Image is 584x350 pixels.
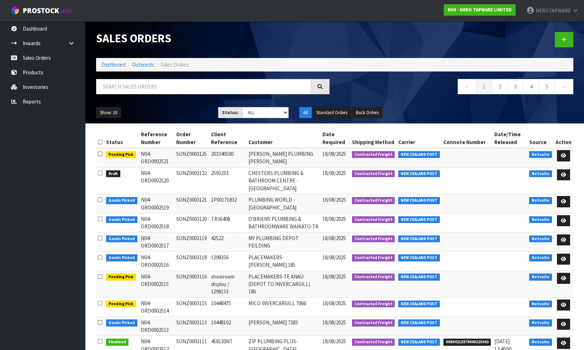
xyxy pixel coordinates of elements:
[536,7,571,14] span: NEROTAPWARE
[322,196,346,203] span: 18/08/2025
[529,235,552,243] span: Netsuite
[529,197,552,204] span: Netsuite
[139,297,174,317] td: N04-ORD0002514
[539,79,555,94] a: 5
[247,251,321,271] td: PLACEMAKERS-[PERSON_NAME] 185
[139,232,174,251] td: N04-ORD0002517
[11,6,20,15] img: cube-alt.png
[209,167,246,194] td: 2593233
[312,107,351,118] button: Standard Orders
[106,301,136,308] span: Pending Pick
[174,213,210,232] td: SONZ0003120
[398,235,440,243] span: NEW ZEALAND POST
[299,107,312,118] button: All
[529,254,552,261] span: Netsuite
[139,271,174,297] td: N04-ORD0002515
[398,319,440,327] span: NEW ZEALAND POST
[104,129,139,148] th: Status
[352,301,395,308] span: Contracted Freight
[554,79,573,94] a: →
[139,129,174,148] th: Reference Number
[352,197,395,204] span: Contracted Freight
[174,167,210,194] td: SONZ0003122
[247,167,321,194] td: CHESTERS PLUMBING & BATHROOM CENTRE - [GEOGRAPHIC_DATA]
[96,79,311,94] input: Search sales orders
[106,319,137,327] span: Goods Picked
[106,170,120,177] span: Draft
[139,317,174,336] td: N04-ORD0002513
[106,235,137,243] span: Goods Picked
[139,213,174,232] td: N04-ORD0002518
[174,129,210,148] th: Order Number
[529,301,552,308] span: Netsuite
[352,254,395,261] span: Contracted Freight
[106,216,137,223] span: Goods Picked
[352,107,383,118] button: Back Orders
[23,6,59,15] span: ProStock
[101,61,126,68] a: Dashboard
[96,32,330,45] h1: Sales Orders
[352,274,395,281] span: Contracted Freight
[322,273,346,280] span: 18/08/2025
[209,194,246,213] td: 1P00171832
[247,129,321,148] th: Customer
[321,129,350,148] th: Date Required
[322,150,346,157] span: 18/08/2025
[96,107,121,118] button: Show: 10
[174,317,210,336] td: SONZ0003113
[139,251,174,271] td: N04-ORD0002516
[493,129,527,148] th: Date/Time Released
[529,274,552,281] span: Netsuite
[529,216,552,223] span: Netsuite
[396,129,442,148] th: Carrier
[174,148,210,167] td: SONZ0003125
[106,339,128,346] span: Finalised
[139,167,174,194] td: N04-ORD0002520
[527,129,554,148] th: Source
[322,300,346,307] span: 18/08/2025
[174,297,210,317] td: SONZ0003115
[247,297,321,317] td: MICO INVERCARGILL 7066
[398,216,440,223] span: NEW ZEALAND POST
[352,235,395,243] span: Contracted Freight
[523,79,539,94] a: 4
[352,170,395,177] span: Contracted Freight
[352,216,395,223] span: Contracted Freight
[529,170,552,177] span: Netsuite
[340,79,574,96] nav: Page navigation
[322,170,346,176] span: 18/08/2025
[322,254,346,261] span: 18/08/2025
[442,129,493,148] th: Connote Number
[398,151,440,158] span: NEW ZEALAND POST
[398,301,440,308] span: NEW ZEALAND POST
[106,197,137,204] span: Goods Picked
[492,79,508,94] a: 2
[247,271,321,297] td: PLACEMAKERS-TE ANAU (DEPOT TO INVERCARGILL) 186
[398,254,440,261] span: NEW ZEALAND POST
[132,61,154,68] a: Outwards
[554,129,573,148] th: Action
[322,319,346,326] span: 18/08/2025
[209,317,246,336] td: 10448102
[209,213,246,232] td: TR36408
[174,232,210,251] td: SONZ0003119
[398,274,440,281] span: NEW ZEALAND POST
[529,339,552,346] span: Netsuite
[247,213,321,232] td: O'BRIENS PLUMBING & BATHROOMWARE WAIKATO-TR
[209,271,246,297] td: showroom display / 1298153
[174,194,210,213] td: SONZ0003121
[139,148,174,167] td: N04-ORD0002521
[247,317,321,336] td: [PERSON_NAME] 7383
[174,271,210,297] td: SONZ0003116
[209,251,246,271] td: 1298356
[161,61,189,68] span: Sales Orders
[209,297,246,317] td: 10448475
[398,170,440,177] span: NEW ZEALAND POST
[322,235,346,242] span: 18/08/2025
[209,232,246,251] td: 42522
[209,129,246,148] th: Client Reference
[398,197,440,204] span: NEW ZEALAND POST
[322,216,346,222] span: 18/08/2025
[139,194,174,213] td: N04-ORD0002519
[106,151,136,158] span: Pending Pick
